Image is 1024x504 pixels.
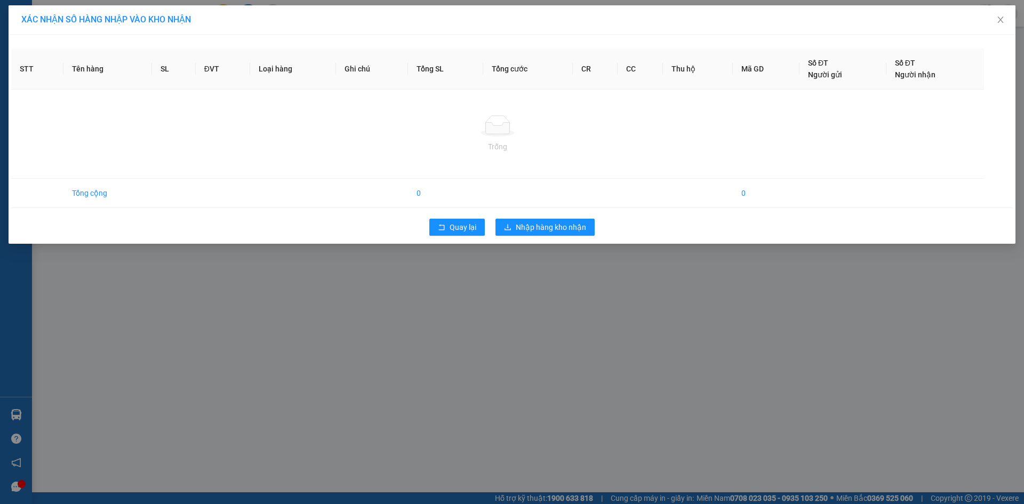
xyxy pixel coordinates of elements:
th: SL [152,49,195,90]
span: download [504,223,511,232]
span: Số ĐT [895,59,915,67]
button: Close [986,5,1015,35]
td: Tổng cộng [63,179,152,208]
span: Số ĐT [808,59,828,67]
button: rollbackQuay lại [429,219,485,236]
th: Loại hàng [250,49,336,90]
span: rollback [438,223,445,232]
th: CR [573,49,618,90]
th: ĐVT [196,49,250,90]
span: Người gửi [808,70,842,79]
th: Tổng cước [483,49,573,90]
span: Người nhận [895,70,935,79]
span: Quay lại [450,221,476,233]
td: 0 [408,179,483,208]
td: 0 [733,179,799,208]
th: Tổng SL [408,49,483,90]
span: Nhập hàng kho nhận [516,221,586,233]
th: Ghi chú [336,49,409,90]
span: close [996,15,1005,24]
th: Tên hàng [63,49,152,90]
th: CC [618,49,663,90]
span: XÁC NHẬN SỐ HÀNG NHẬP VÀO KHO NHẬN [21,14,191,25]
th: Thu hộ [663,49,732,90]
button: downloadNhập hàng kho nhận [495,219,595,236]
th: STT [11,49,63,90]
th: Mã GD [733,49,799,90]
div: Trống [20,141,975,153]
